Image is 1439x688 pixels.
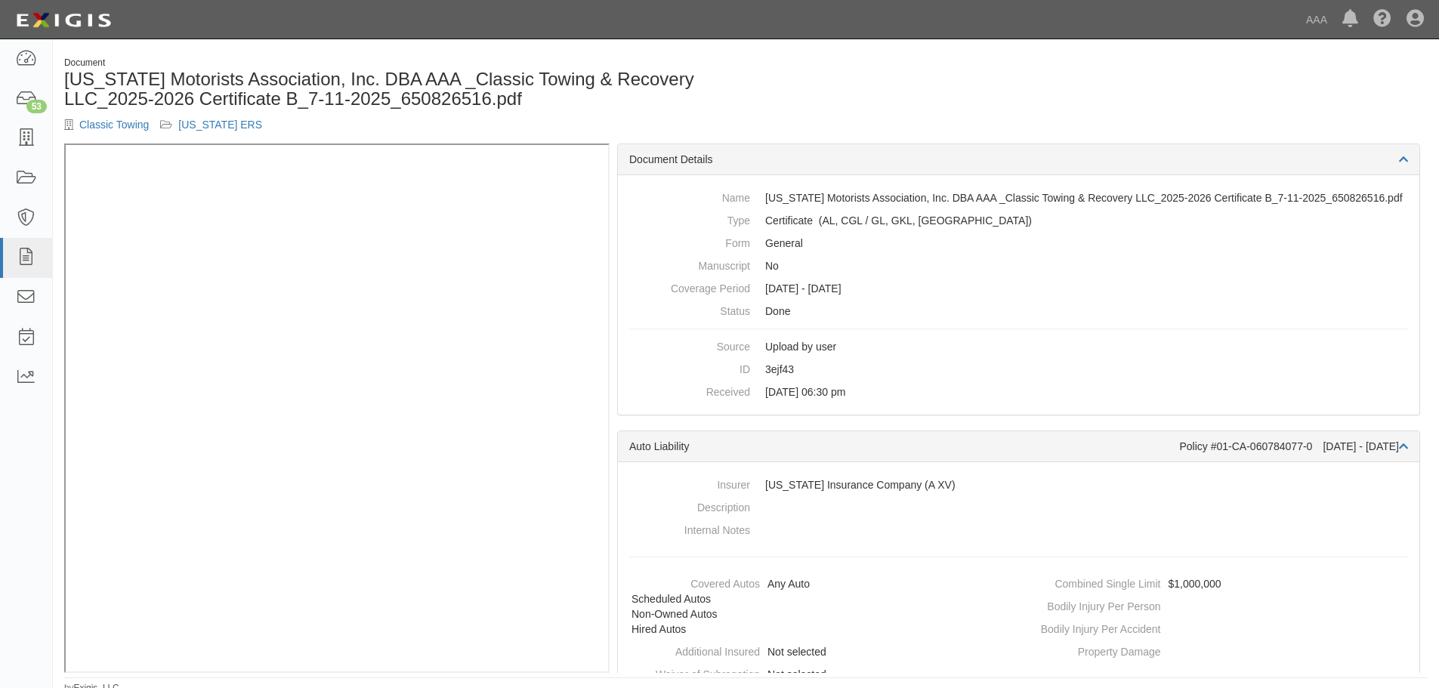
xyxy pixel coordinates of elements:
dd: Upload by user [629,335,1408,358]
div: Auto Liability [629,439,1180,454]
dd: 3ejf43 [629,358,1408,381]
dd: [DATE] 06:30 pm [629,381,1408,403]
div: Policy #01-CA-060784077-0 [DATE] - [DATE] [1180,439,1409,454]
dd: Any Auto, Scheduled Autos, Non-Owned Autos, Hired Autos [624,572,1013,640]
a: Classic Towing [79,119,149,131]
a: [US_STATE] ERS [178,119,262,131]
dt: ID [629,358,750,377]
dt: Status [629,300,750,319]
dt: Internal Notes [629,519,750,538]
dd: Not selected [624,640,1013,663]
dt: Bodily Injury Per Person [1025,595,1161,614]
dd: [DATE] - [DATE] [629,277,1408,300]
dt: Insurer [629,474,750,492]
a: AAA [1298,5,1335,35]
dt: Property Damage [1025,640,1161,659]
dt: Waiver of Subrogation [624,663,760,682]
dd: Not selected [624,663,1013,686]
div: 53 [26,100,47,113]
dt: Combined Single Limit [1025,572,1161,591]
dd: No [629,255,1408,277]
dd: [US_STATE] Insurance Company (A XV) [629,474,1408,496]
dd: Done [629,300,1408,322]
dt: Coverage Period [629,277,750,296]
dt: Type [629,209,750,228]
dt: Received [629,381,750,400]
i: Help Center - Complianz [1373,11,1391,29]
img: logo-5460c22ac91f19d4615b14bd174203de0afe785f0fc80cf4dbbc73dc1793850b.png [11,7,116,34]
dt: Covered Autos [624,572,760,591]
dd: Auto Liability Commercial General Liability / Garage Liability Garage Keepers Liability On-Hook [629,209,1408,232]
dt: Additional Insured [624,640,760,659]
dt: Name [629,187,750,205]
div: Document [64,57,735,69]
dt: Form [629,232,750,251]
dt: Source [629,335,750,354]
dt: Bodily Injury Per Accident [1025,618,1161,637]
div: Document Details [618,144,1419,175]
dt: Manuscript [629,255,750,273]
dt: Description [629,496,750,515]
dd: $1,000,000 [1025,572,1414,595]
dd: [US_STATE] Motorists Association, Inc. DBA AAA _Classic Towing & Recovery LLC_2025-2026 Certifica... [629,187,1408,209]
h1: [US_STATE] Motorists Association, Inc. DBA AAA _Classic Towing & Recovery LLC_2025-2026 Certifica... [64,69,735,110]
dd: General [629,232,1408,255]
